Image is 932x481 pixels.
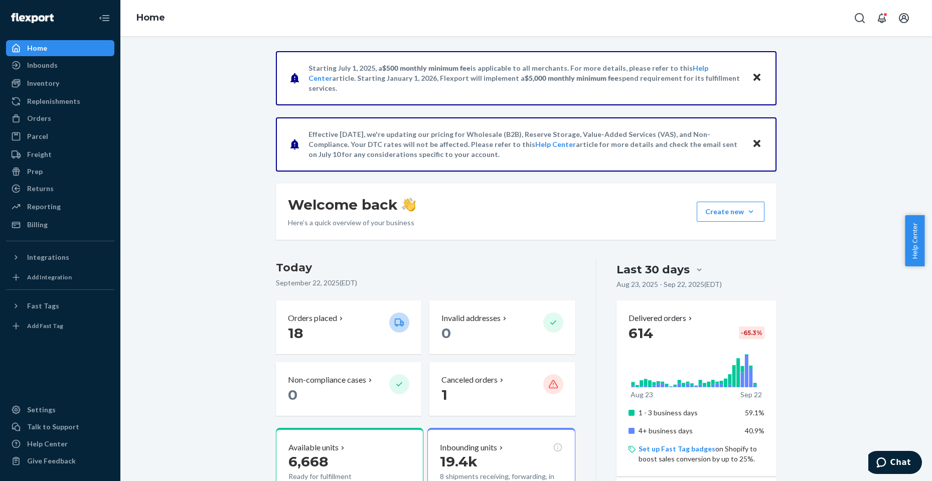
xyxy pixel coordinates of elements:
[136,12,165,23] a: Home
[6,453,114,469] button: Give Feedback
[6,110,114,126] a: Orders
[382,64,471,72] span: $500 monthly minimum fee
[276,278,575,288] p: September 22, 2025 ( EDT )
[276,260,575,276] h3: Today
[639,408,737,418] p: 1 - 3 business days
[441,325,451,342] span: 0
[308,63,742,93] p: Starting July 1, 2025, a is applicable to all merchants. For more details, please refer to this a...
[288,453,328,470] span: 6,668
[6,40,114,56] a: Home
[27,149,52,159] div: Freight
[750,137,763,151] button: Close
[750,71,763,85] button: Close
[6,269,114,285] a: Add Integration
[288,386,297,403] span: 0
[616,262,690,277] div: Last 30 days
[440,442,497,453] p: Inbounding units
[27,456,76,466] div: Give Feedback
[6,181,114,197] a: Returns
[27,252,69,262] div: Integrations
[639,426,737,436] p: 4+ business days
[27,167,43,177] div: Prep
[6,419,114,435] button: Talk to Support
[629,312,694,324] button: Delivered orders
[27,422,79,432] div: Talk to Support
[905,215,924,266] button: Help Center
[288,196,416,214] h1: Welcome back
[27,60,58,70] div: Inbounds
[6,249,114,265] button: Integrations
[27,439,68,449] div: Help Center
[27,131,48,141] div: Parcel
[288,374,366,386] p: Non-compliance cases
[27,43,47,53] div: Home
[128,4,173,33] ol: breadcrumbs
[740,390,762,400] p: Sep 22
[441,374,498,386] p: Canceled orders
[276,300,421,354] button: Orders placed 18
[441,312,501,324] p: Invalid addresses
[6,93,114,109] a: Replenishments
[745,426,764,435] span: 40.9%
[745,408,764,417] span: 59.1%
[6,164,114,180] a: Prep
[894,8,914,28] button: Open account menu
[27,202,61,212] div: Reporting
[288,442,339,453] p: Available units
[429,300,575,354] button: Invalid addresses 0
[6,128,114,144] a: Parcel
[27,301,59,311] div: Fast Tags
[6,57,114,73] a: Inbounds
[27,322,63,330] div: Add Fast Tag
[868,451,922,476] iframe: Opens a widget where you can chat to one of our agents
[27,113,51,123] div: Orders
[288,312,337,324] p: Orders placed
[872,8,892,28] button: Open notifications
[308,129,742,159] p: Effective [DATE], we're updating our pricing for Wholesale (B2B), Reserve Storage, Value-Added Se...
[27,184,54,194] div: Returns
[27,78,59,88] div: Inventory
[631,390,653,400] p: Aug 23
[525,74,618,82] span: $5,000 monthly minimum fee
[639,444,715,453] a: Set up Fast Tag badges
[6,402,114,418] a: Settings
[440,453,478,470] span: 19.4k
[6,146,114,163] a: Freight
[288,218,416,228] p: Here’s a quick overview of your business
[850,8,870,28] button: Open Search Box
[402,198,416,212] img: hand-wave emoji
[616,279,722,289] p: Aug 23, 2025 - Sep 22, 2025 ( EDT )
[27,96,80,106] div: Replenishments
[11,13,54,23] img: Flexport logo
[639,444,764,464] p: on Shopify to boost sales conversion by up to 25%.
[441,386,447,403] span: 1
[6,217,114,233] a: Billing
[276,362,421,416] button: Non-compliance cases 0
[94,8,114,28] button: Close Navigation
[6,436,114,452] a: Help Center
[629,325,653,342] span: 614
[6,199,114,215] a: Reporting
[288,325,303,342] span: 18
[697,202,764,222] button: Create new
[27,273,72,281] div: Add Integration
[6,75,114,91] a: Inventory
[429,362,575,416] button: Canceled orders 1
[27,405,56,415] div: Settings
[535,140,576,148] a: Help Center
[6,318,114,334] a: Add Fast Tag
[6,298,114,314] button: Fast Tags
[739,327,764,339] div: -65.3 %
[27,220,48,230] div: Billing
